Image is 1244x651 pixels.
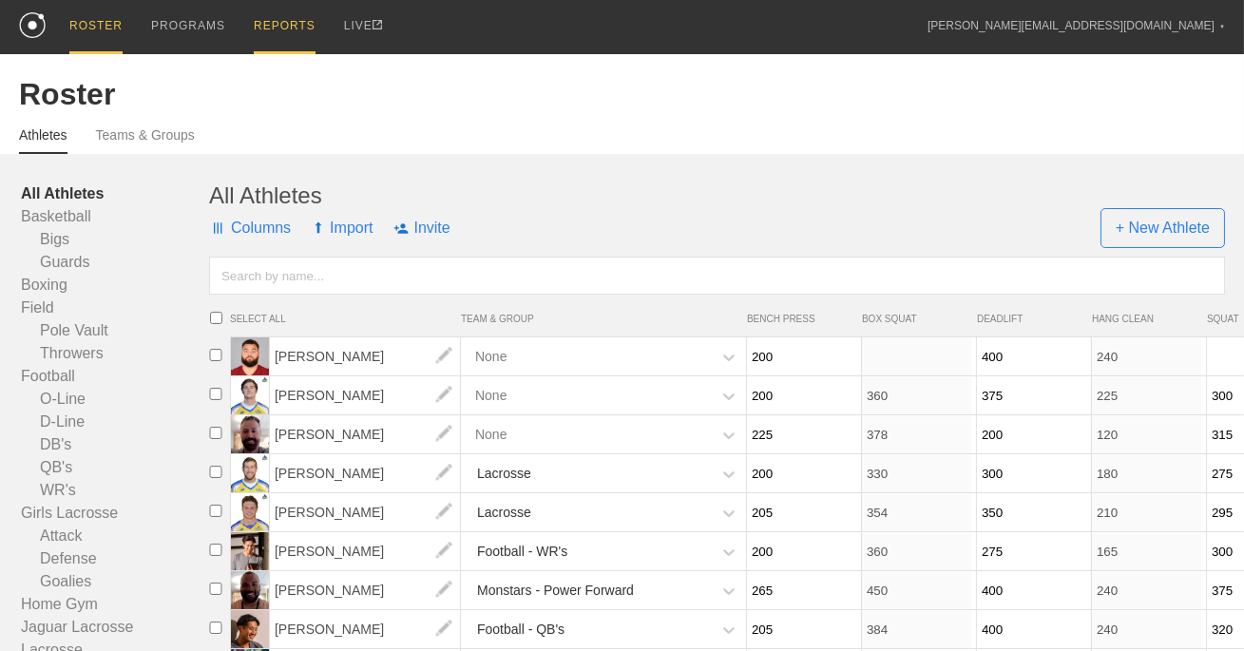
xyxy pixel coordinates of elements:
div: Football - WR's [477,534,567,569]
a: QB's [21,456,209,479]
span: [PERSON_NAME] [270,454,461,492]
div: Football - QB's [477,612,565,647]
div: None [475,378,507,413]
span: Columns [209,200,291,257]
div: None [475,417,507,452]
span: [PERSON_NAME] [270,610,461,648]
a: Athletes [19,127,67,154]
a: Bigs [21,228,209,251]
span: SELECT ALL [230,314,461,324]
a: DB's [21,433,209,456]
a: Jaguar Lacrosse [21,616,209,639]
div: ▼ [1219,21,1225,32]
span: [PERSON_NAME] [270,571,461,609]
div: Lacrosse [477,456,531,491]
a: Field [21,297,209,319]
a: [PERSON_NAME] [270,621,461,637]
div: Lacrosse [477,495,531,530]
span: BENCH PRESS [747,314,852,324]
span: [PERSON_NAME] [270,532,461,570]
a: [PERSON_NAME] [270,543,461,559]
span: + New Athlete [1100,208,1225,248]
span: Import [312,200,373,257]
span: TEAM & GROUP [461,314,747,324]
span: [PERSON_NAME] [270,493,461,531]
a: [PERSON_NAME] [270,348,461,364]
a: Home Gym [21,593,209,616]
span: [PERSON_NAME] [270,376,461,414]
img: edit.png [425,532,463,570]
a: Attack [21,525,209,547]
a: Teams & Groups [96,127,195,152]
input: Search by name... [209,257,1225,295]
img: edit.png [425,493,463,531]
img: edit.png [425,415,463,453]
a: Pole Vault [21,319,209,342]
a: Boxing [21,274,209,297]
span: BOX SQUAT [862,314,967,324]
a: [PERSON_NAME] [270,504,461,520]
div: Roster [19,77,1225,112]
img: edit.png [425,337,463,375]
div: None [475,339,507,374]
a: D-Line [21,411,209,433]
a: [PERSON_NAME] [270,582,461,598]
a: Girls Lacrosse [21,502,209,525]
span: [PERSON_NAME] [270,415,461,453]
img: logo [19,12,46,38]
a: Football [21,365,209,388]
a: Goalies [21,570,209,593]
a: WR's [21,479,209,502]
a: Throwers [21,342,209,365]
span: DEADLIFT [977,314,1082,324]
span: HANG CLEAN [1092,314,1197,324]
a: Basketball [21,205,209,228]
a: O-Line [21,388,209,411]
img: edit.png [425,571,463,609]
img: edit.png [425,376,463,414]
a: [PERSON_NAME] [270,426,461,442]
a: Guards [21,251,209,274]
a: [PERSON_NAME] [270,387,461,403]
a: [PERSON_NAME] [270,465,461,481]
iframe: Chat Widget [902,431,1244,651]
img: edit.png [425,610,463,648]
div: Monstars - Power Forward [477,573,634,608]
img: edit.png [425,454,463,492]
span: [PERSON_NAME] [270,337,461,375]
a: All Athletes [21,182,209,205]
a: Defense [21,547,209,570]
span: Invite [393,200,450,257]
div: All Athletes [209,182,1225,209]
